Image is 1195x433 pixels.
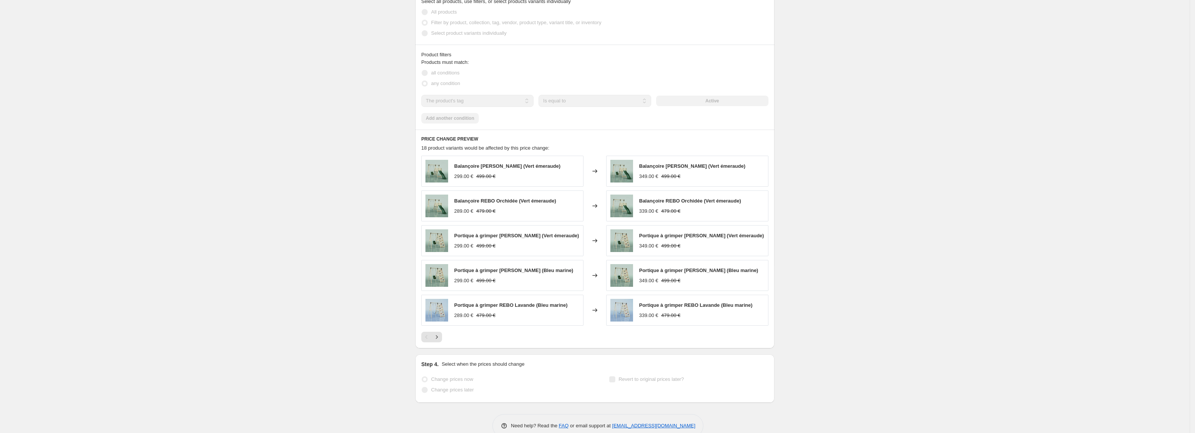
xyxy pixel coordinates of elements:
strike: 499.00 € [661,277,681,285]
span: any condition [431,80,460,86]
span: Balançoire [PERSON_NAME] (Vert émeraude) [454,163,560,169]
span: Portique à grimper [PERSON_NAME] (Vert émeraude) [639,233,764,238]
h6: PRICE CHANGE PREVIEW [421,136,768,142]
strike: 479.00 € [661,207,681,215]
a: [EMAIL_ADDRESS][DOMAIN_NAME] [612,423,695,428]
span: all conditions [431,70,459,76]
img: REBOSchaukelLavendel-E-SS-CW-001-NB-1_80x.jpg [610,299,633,322]
span: Portique à grimper [PERSON_NAME] (Bleu marine) [454,268,573,273]
strike: 499.00 € [476,242,496,250]
span: Balançoire REBO Orchidée (Vert émeraude) [639,198,741,204]
img: rebo-schaukel-hortensie-dg-6_80x.jpg [425,160,448,182]
div: 349.00 € [639,242,658,250]
div: 289.00 € [454,312,473,319]
strike: 479.00 € [476,207,496,215]
span: All products [431,9,457,15]
div: 299.00 € [454,242,473,250]
div: 289.00 € [454,207,473,215]
img: rebo-schaukel-orchidee-dg_1_80x.jpg [425,195,448,217]
div: 299.00 € [454,173,473,180]
div: 299.00 € [454,277,473,285]
span: Need help? Read the [511,423,559,428]
h2: Step 4. [421,360,439,368]
div: 349.00 € [639,277,658,285]
button: Next [431,332,442,342]
div: Product filters [421,51,768,59]
span: Select product variants individually [431,30,506,36]
nav: Pagination [421,332,442,342]
img: rebo-schaukel-hortensie-dg-6_80x.jpg [610,160,633,182]
div: 339.00 € [639,312,658,319]
span: Balançoire [PERSON_NAME] (Vert émeraude) [639,163,745,169]
img: REBOSchaukelVeilchen-E-SS-CW-002-DG-1_80x.jpg [425,229,448,252]
span: Balançoire REBO Orchidée (Vert émeraude) [454,198,556,204]
span: or email support at [569,423,612,428]
span: Revert to original prices later? [619,376,684,382]
span: Change prices later [431,387,474,393]
strike: 499.00 € [661,242,681,250]
span: Products must match: [421,59,469,65]
span: Portique à grimper [PERSON_NAME] (Bleu marine) [639,268,758,273]
span: 18 product variants would be affected by this price change: [421,145,549,151]
span: Portique à grimper [PERSON_NAME] (Vert émeraude) [454,233,579,238]
span: Change prices now [431,376,473,382]
strike: 499.00 € [661,173,681,180]
span: Filter by product, collection, tag, vendor, product type, variant title, or inventory [431,20,601,25]
span: Portique à grimper REBO Lavande (Bleu marine) [639,302,753,308]
span: Portique à grimper REBO Lavande (Bleu marine) [454,302,568,308]
img: REBOSchaukelVeilchen-E-SS-CW-002-DG-1_80x.jpg [425,264,448,287]
a: FAQ [559,423,569,428]
img: REBOSchaukelVeilchen-E-SS-CW-002-DG-1_80x.jpg [610,264,633,287]
div: 349.00 € [639,173,658,180]
strike: 479.00 € [661,312,681,319]
strike: 499.00 € [476,277,496,285]
p: Select when the prices should change [442,360,525,368]
img: REBOSchaukelLavendel-E-SS-CW-001-NB-1_80x.jpg [425,299,448,322]
img: rebo-schaukel-orchidee-dg_1_80x.jpg [610,195,633,217]
img: REBOSchaukelVeilchen-E-SS-CW-002-DG-1_80x.jpg [610,229,633,252]
strike: 499.00 € [476,173,496,180]
strike: 479.00 € [476,312,496,319]
div: 339.00 € [639,207,658,215]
